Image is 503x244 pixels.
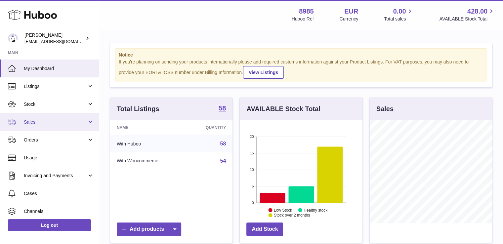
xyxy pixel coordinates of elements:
[439,7,495,22] a: 428.00 AVAILABLE Stock Total
[24,83,87,90] span: Listings
[110,135,186,152] td: With Huboo
[24,190,94,197] span: Cases
[252,184,254,188] text: 5
[250,168,254,172] text: 10
[274,208,292,212] text: Low Stock
[8,219,91,231] a: Log out
[250,135,254,139] text: 20
[24,32,84,45] div: [PERSON_NAME]
[344,7,358,16] strong: EUR
[219,105,226,111] strong: 58
[24,39,97,44] span: [EMAIL_ADDRESS][DOMAIN_NAME]
[119,59,483,79] div: If you're planning on sending your products internationally please add required customs informati...
[8,33,18,43] img: info@dehaanlifestyle.nl
[274,213,310,218] text: Stock over 2 months
[24,173,87,179] span: Invoicing and Payments
[252,201,254,205] text: 0
[119,52,483,58] strong: Notice
[24,101,87,107] span: Stock
[393,7,406,16] span: 0.00
[304,208,328,212] text: Healthy stock
[110,152,186,170] td: With Woocommerce
[439,16,495,22] span: AVAILABLE Stock Total
[220,141,226,146] a: 58
[243,66,284,79] a: View Listings
[292,16,314,22] div: Huboo Ref
[110,120,186,135] th: Name
[24,119,87,125] span: Sales
[250,151,254,155] text: 15
[117,223,181,236] a: Add products
[24,137,87,143] span: Orders
[299,7,314,16] strong: 8985
[219,105,226,113] a: 58
[186,120,233,135] th: Quantity
[340,16,358,22] div: Currency
[117,104,159,113] h3: Total Listings
[246,223,283,236] a: Add Stock
[246,104,320,113] h3: AVAILABLE Stock Total
[24,65,94,72] span: My Dashboard
[384,16,413,22] span: Total sales
[24,208,94,215] span: Channels
[384,7,413,22] a: 0.00 Total sales
[467,7,487,16] span: 428.00
[376,104,394,113] h3: Sales
[24,155,94,161] span: Usage
[220,158,226,164] a: 54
